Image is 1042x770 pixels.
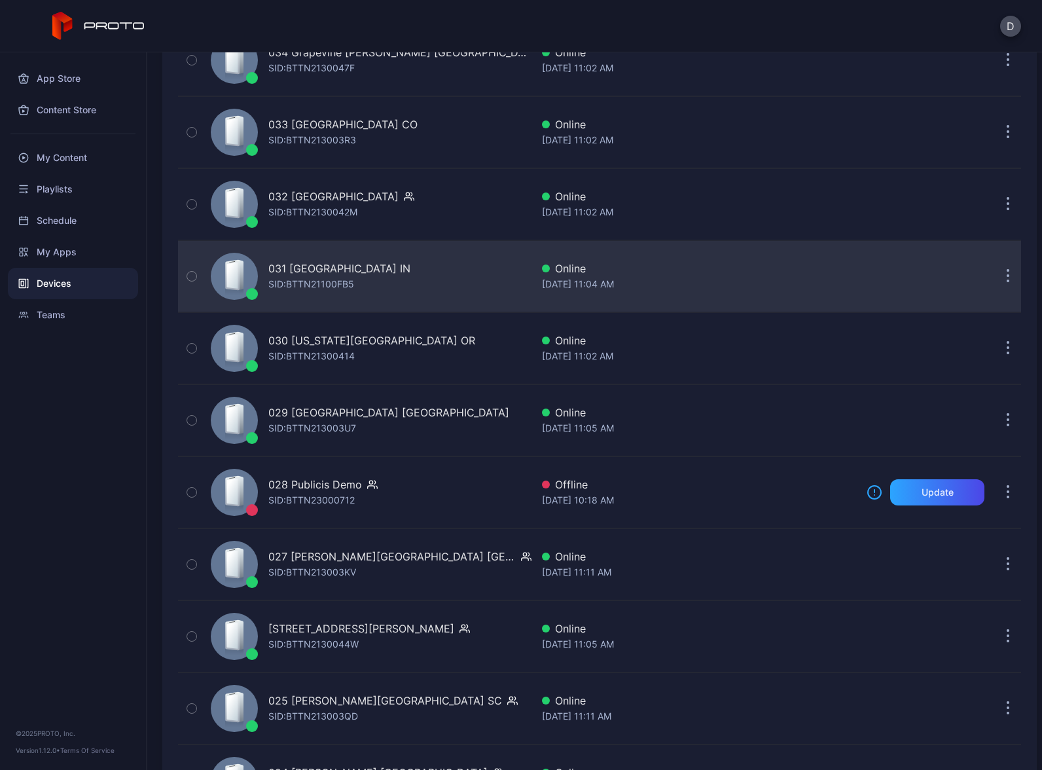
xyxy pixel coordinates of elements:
[542,549,856,564] div: Online
[542,564,856,580] div: [DATE] 11:11 AM
[542,621,856,636] div: Online
[268,204,357,220] div: SID: BTTN2130042M
[8,236,138,268] a: My Apps
[16,746,60,754] span: Version 1.12.0 •
[268,276,354,292] div: SID: BTTN21100FB5
[268,708,358,724] div: SID: BTTN213003QD
[542,333,856,348] div: Online
[542,477,856,492] div: Offline
[8,268,138,299] a: Devices
[890,479,984,505] button: Update
[542,261,856,276] div: Online
[268,492,355,508] div: SID: BTTN23000712
[542,492,856,508] div: [DATE] 10:18 AM
[8,174,138,205] a: Playlists
[268,693,502,708] div: 025 [PERSON_NAME][GEOGRAPHIC_DATA] SC
[542,132,856,148] div: [DATE] 11:02 AM
[268,333,475,348] div: 030 [US_STATE][GEOGRAPHIC_DATA] OR
[268,132,356,148] div: SID: BTTN213003R3
[542,45,856,60] div: Online
[542,60,856,76] div: [DATE] 11:02 AM
[542,405,856,420] div: Online
[268,549,516,564] div: 027 [PERSON_NAME][GEOGRAPHIC_DATA] [GEOGRAPHIC_DATA]
[8,142,138,174] a: My Content
[542,276,856,292] div: [DATE] 11:04 AM
[268,564,356,580] div: SID: BTTN213003KV
[8,94,138,126] a: Content Store
[542,204,856,220] div: [DATE] 11:02 AM
[1000,16,1021,37] button: D
[542,693,856,708] div: Online
[8,63,138,94] a: App Store
[268,621,454,636] div: [STREET_ADDRESS][PERSON_NAME]
[542,636,856,652] div: [DATE] 11:05 AM
[268,477,362,492] div: 028 Publicis Demo
[268,117,418,132] div: 033 [GEOGRAPHIC_DATA] CO
[268,405,509,420] div: 029 [GEOGRAPHIC_DATA] [GEOGRAPHIC_DATA]
[542,117,856,132] div: Online
[8,299,138,331] a: Teams
[268,189,399,204] div: 032 [GEOGRAPHIC_DATA]
[542,708,856,724] div: [DATE] 11:11 AM
[268,348,355,364] div: SID: BTTN21300414
[268,45,531,60] div: 034 Grapevine [PERSON_NAME] [GEOGRAPHIC_DATA]
[268,60,355,76] div: SID: BTTN2130047F
[922,487,954,498] div: Update
[8,205,138,236] a: Schedule
[60,746,115,754] a: Terms Of Service
[542,420,856,436] div: [DATE] 11:05 AM
[16,728,130,739] div: © 2025 PROTO, Inc.
[268,636,359,652] div: SID: BTTN2130044W
[268,420,356,436] div: SID: BTTN213003U7
[268,261,410,276] div: 031 [GEOGRAPHIC_DATA] IN
[542,348,856,364] div: [DATE] 11:02 AM
[542,189,856,204] div: Online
